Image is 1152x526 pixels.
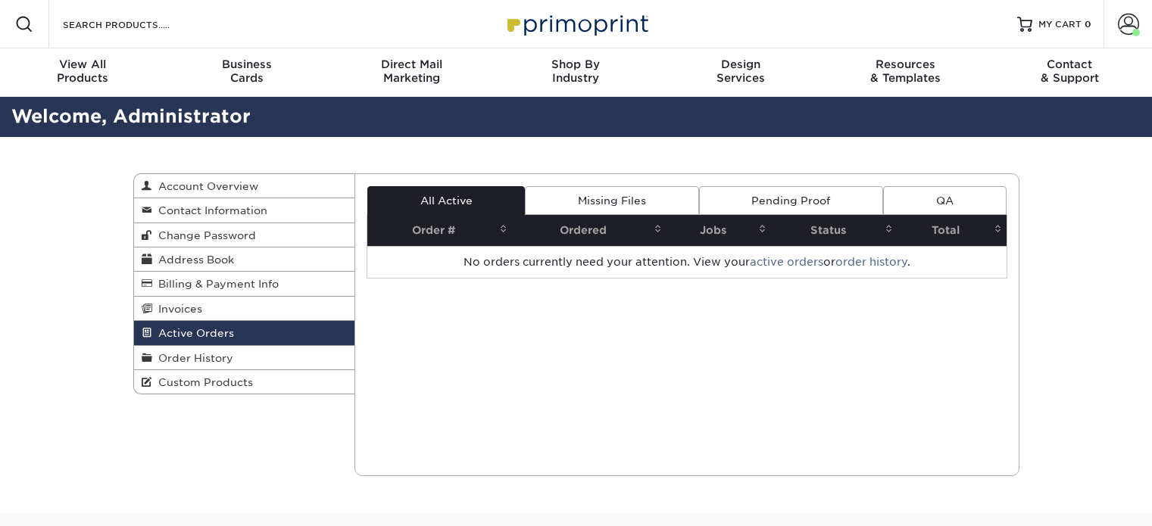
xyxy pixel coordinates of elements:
span: Business [164,58,329,71]
span: Custom Products [152,376,253,388]
span: Active Orders [152,327,234,339]
span: Shop By [494,58,658,71]
span: Billing & Payment Info [152,278,279,290]
a: Resources& Templates [823,48,987,97]
a: Account Overview [134,174,355,198]
a: Shop ByIndustry [494,48,658,97]
a: Contact Information [134,198,355,223]
span: Resources [823,58,987,71]
span: Address Book [152,254,234,266]
a: Invoices [134,297,355,321]
a: Missing Files [525,186,698,215]
a: Contact& Support [988,48,1152,97]
th: Ordered [512,215,667,246]
div: Services [658,58,823,85]
a: Order History [134,346,355,370]
a: Active Orders [134,321,355,345]
th: Jobs [667,215,771,246]
span: Invoices [152,303,202,315]
div: Industry [494,58,658,85]
span: Change Password [152,229,256,241]
span: Contact [988,58,1152,71]
a: active orders [750,256,823,268]
span: Design [658,58,823,71]
img: Primoprint [501,8,652,40]
span: Direct Mail [329,58,494,71]
a: BusinessCards [164,48,329,97]
span: Contact Information [152,204,267,216]
a: Direct MailMarketing [329,48,494,97]
div: Marketing [329,58,494,85]
a: Billing & Payment Info [134,272,355,296]
div: Cards [164,58,329,85]
th: Order # [367,215,512,246]
div: & Support [988,58,1152,85]
a: order history [835,256,907,268]
a: QA [883,186,1006,215]
td: No orders currently need your attention. View your or . [367,246,1007,278]
a: Custom Products [134,370,355,394]
a: Pending Proof [699,186,883,215]
th: Status [771,215,898,246]
span: Order History [152,352,233,364]
a: Address Book [134,247,355,272]
a: All Active [367,186,525,215]
span: 0 [1085,19,1091,30]
th: Total [898,215,1006,246]
span: Account Overview [152,180,258,192]
span: MY CART [1038,18,1082,31]
a: DesignServices [658,48,823,97]
div: & Templates [823,58,987,85]
a: Change Password [134,223,355,247]
input: SEARCH PRODUCTS..... [61,15,209,33]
